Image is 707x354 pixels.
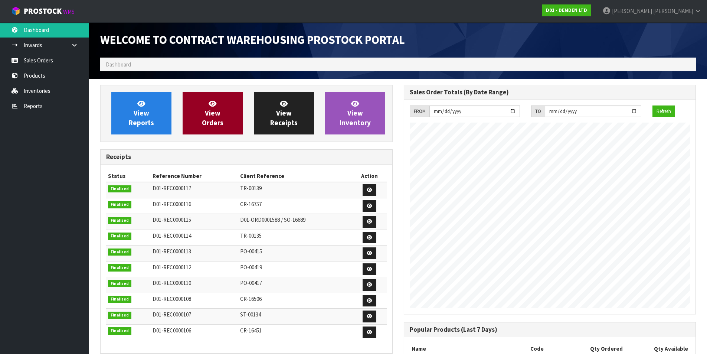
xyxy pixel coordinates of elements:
span: View Receipts [270,99,298,127]
span: Finalised [108,249,131,256]
span: D01-REC0000112 [153,264,191,271]
span: D01-REC0000114 [153,232,191,239]
span: Finalised [108,327,131,335]
button: Refresh [652,105,675,117]
span: D01-REC0000115 [153,216,191,223]
span: Welcome to Contract Warehousing ProStock Portal [100,32,405,47]
span: CR-16506 [240,295,262,302]
span: CR-16757 [240,201,262,208]
span: ProStock [24,6,62,16]
span: TR-00139 [240,185,262,192]
span: ST-00134 [240,311,261,318]
span: D01-REC0000107 [153,311,191,318]
a: ViewReports [111,92,171,134]
span: D01-REC0000117 [153,185,191,192]
span: D01-REC0000116 [153,201,191,208]
span: Dashboard [106,61,131,68]
img: cube-alt.png [11,6,20,16]
h3: Sales Order Totals (By Date Range) [410,89,690,96]
span: Finalised [108,185,131,193]
span: PO-00415 [240,248,262,255]
a: ViewOrders [183,92,243,134]
h3: Popular Products (Last 7 Days) [410,326,690,333]
th: Action [353,170,386,182]
strong: D01 - DEMDEN LTD [546,7,587,13]
span: Finalised [108,233,131,240]
h3: Receipts [106,153,387,160]
span: [PERSON_NAME] [653,7,693,14]
span: PO-00417 [240,279,262,286]
span: D01-REC0000106 [153,327,191,334]
span: [PERSON_NAME] [612,7,652,14]
span: View Inventory [340,99,371,127]
span: D01-REC0000108 [153,295,191,302]
span: Finalised [108,201,131,208]
span: CR-16451 [240,327,262,334]
span: View Orders [202,99,223,127]
th: Status [106,170,151,182]
a: ViewInventory [325,92,385,134]
th: Reference Number [151,170,238,182]
span: Finalised [108,264,131,272]
span: Finalised [108,217,131,224]
div: FROM [410,105,429,117]
small: WMS [63,8,75,15]
span: PO-00419 [240,264,262,271]
span: Finalised [108,296,131,303]
span: D01-REC0000113 [153,248,191,255]
span: D01-ORD0001588 / SO-16689 [240,216,305,223]
span: TR-00135 [240,232,262,239]
div: TO [531,105,545,117]
span: D01-REC0000110 [153,279,191,286]
span: View Reports [129,99,154,127]
span: Finalised [108,280,131,288]
th: Client Reference [238,170,353,182]
span: Finalised [108,312,131,319]
a: ViewReceipts [254,92,314,134]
